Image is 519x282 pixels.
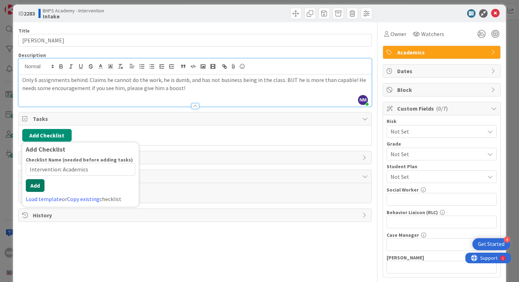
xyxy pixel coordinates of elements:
[504,236,510,243] div: 4
[33,172,359,181] span: Comments
[18,52,46,58] span: Description
[43,13,104,19] b: Intake
[387,164,497,169] div: Student Plan
[387,232,419,238] label: Case Manager
[18,34,372,47] input: type card name here...
[397,67,488,75] span: Dates
[26,195,62,202] a: Load template
[387,119,497,124] div: Risk
[18,9,35,18] span: ID
[43,8,104,13] span: BHPS Academy - Intervention
[22,76,368,92] p: Only 6 assignments behind. Claims he cannot do the work, he is dumb, and has not business being i...
[67,195,100,202] a: Copy existing
[24,10,35,17] b: 2283
[397,104,488,113] span: Custom Fields
[18,28,30,34] label: Title
[478,241,505,248] div: Get Started
[387,254,424,261] label: [PERSON_NAME]
[33,211,359,219] span: History
[26,146,135,153] div: Add Checklist
[390,172,484,181] span: Not Set
[472,238,510,250] div: Open Get Started checklist, remaining modules: 4
[387,209,438,216] label: Behavior Liaison (RLC)
[26,195,135,203] div: or checklist
[387,187,419,193] label: Social Worker
[15,1,32,10] span: Support
[37,3,38,8] div: 1
[26,179,44,192] button: Add
[33,153,359,162] span: Links
[390,127,481,136] span: Not Set
[22,129,72,142] button: Add Checklist
[33,114,359,123] span: Tasks
[397,86,488,94] span: Block
[390,30,406,38] span: Owner
[436,105,448,112] span: ( 0/7 )
[397,48,488,57] span: Academics
[390,149,481,159] span: Not Set
[387,141,497,146] div: Grade
[26,157,133,163] label: Checklist Name (needed before adding tasks)
[358,95,368,105] span: NM
[421,30,444,38] span: Watchers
